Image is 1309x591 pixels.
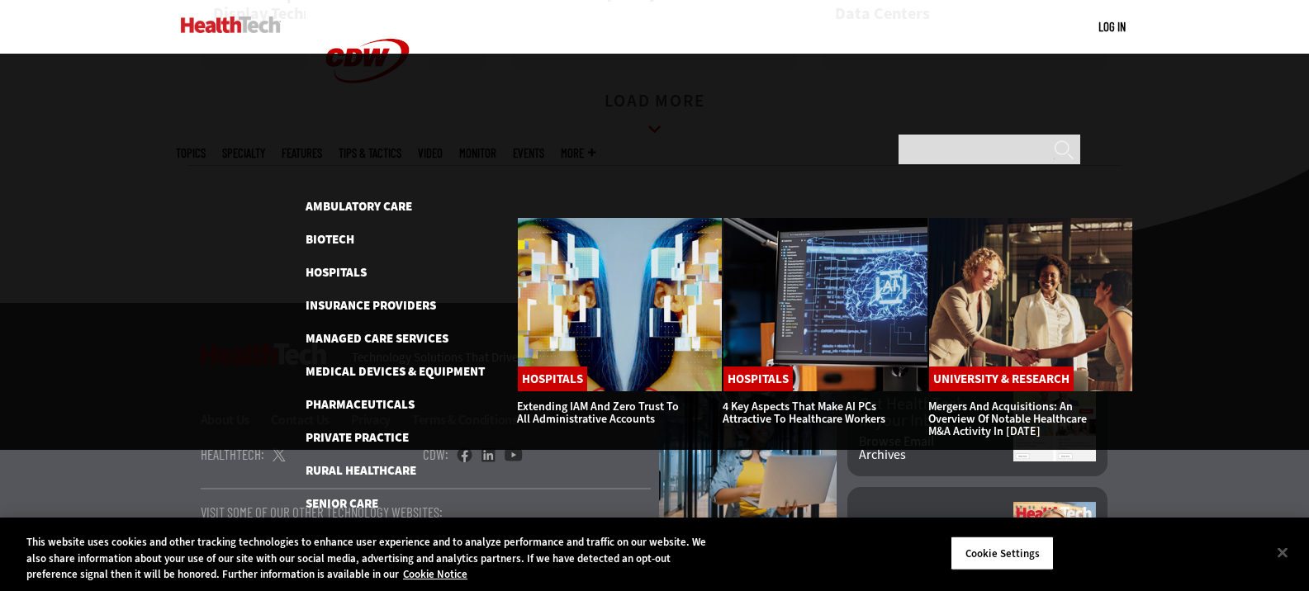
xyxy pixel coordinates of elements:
[951,536,1054,570] button: Cookie Settings
[403,567,467,581] a: More information about your privacy
[518,366,587,391] a: Hospitals
[306,198,412,215] a: Ambulatory Care
[306,330,448,347] a: Managed Care Services
[928,399,1087,439] a: Mergers and Acquisitions: An Overview of Notable Healthcare M&A Activity in [DATE]
[723,217,928,392] img: Desktop monitor with brain AI concept
[201,505,651,519] p: Visit Some Of Our Other Technology Websites:
[723,399,885,427] a: 4 Key Aspects That Make AI PCs Attractive to Healthcare Workers
[306,396,415,413] a: Pharmaceuticals
[723,366,793,391] a: Hospitals
[306,297,436,314] a: Insurance Providers
[1098,18,1126,35] div: User menu
[517,399,679,427] a: Extending IAM and Zero Trust to All Administrative Accounts
[201,447,264,461] h4: HealthTech:
[928,217,1134,392] img: business leaders shake hands in conference room
[1264,534,1301,570] button: Close
[306,495,378,512] a: Senior Care
[306,462,416,479] a: Rural Healthcare
[306,264,367,281] a: Hospitals
[306,231,354,248] a: Biotech
[181,17,281,33] img: Home
[306,429,409,446] a: Private Practice
[306,363,485,380] a: Medical Devices & Equipment
[26,534,720,583] div: This website uses cookies and other tracking technologies to enhance user experience and to analy...
[1098,19,1126,34] a: Log in
[517,217,723,392] img: abstract image of woman with pixelated face
[929,366,1074,391] a: University & Research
